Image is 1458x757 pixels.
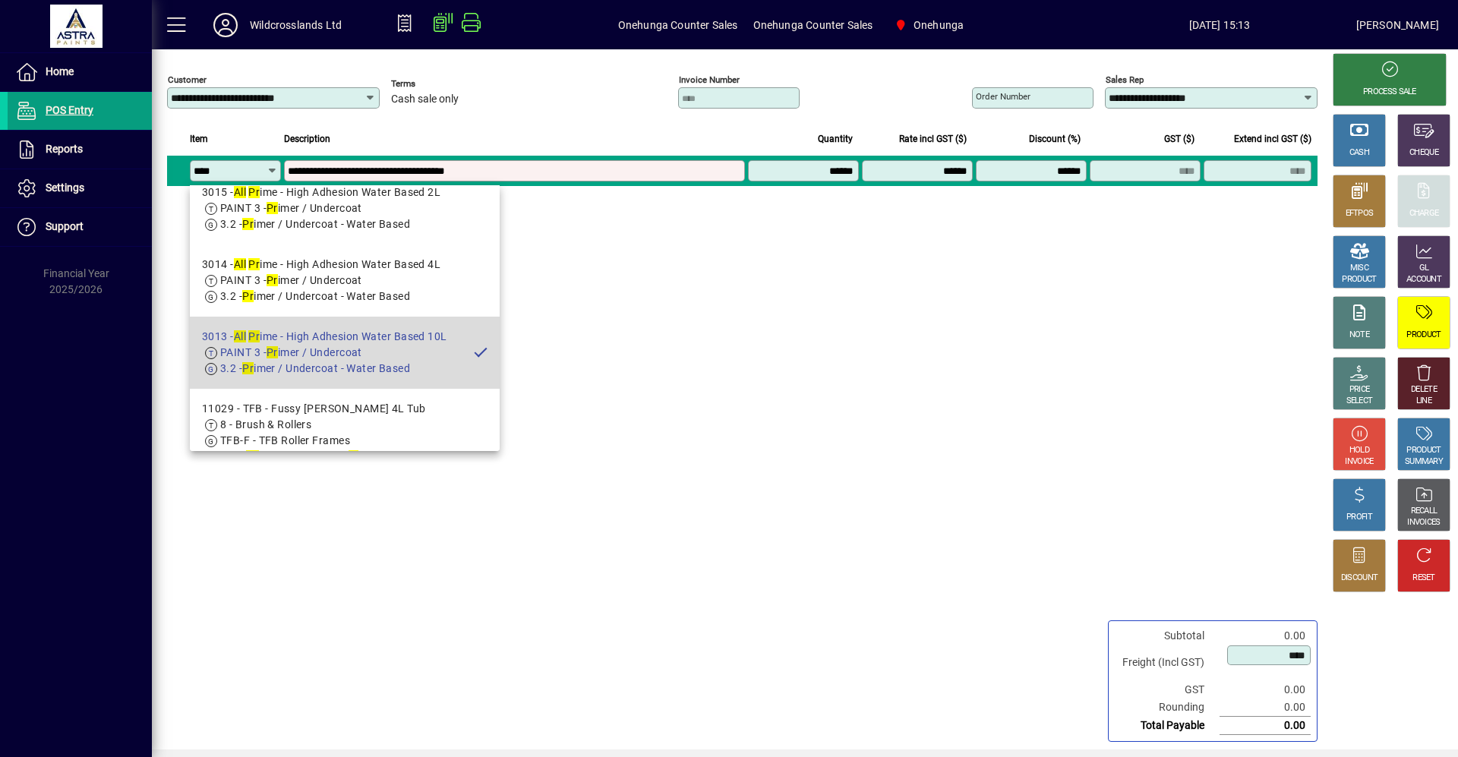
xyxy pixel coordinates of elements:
[8,169,152,207] a: Settings
[1220,717,1311,735] td: 0.00
[914,13,964,37] span: Onehunga
[1115,699,1220,717] td: Rounding
[1341,572,1378,584] div: DISCOUNT
[1419,263,1429,274] div: GL
[1164,131,1194,147] span: GST ($)
[1349,384,1370,396] div: PRICE
[899,131,967,147] span: Rate incl GST ($)
[1115,627,1220,645] td: Subtotal
[1406,274,1441,285] div: ACCOUNT
[1234,131,1311,147] span: Extend incl GST ($)
[1220,627,1311,645] td: 0.00
[1029,131,1081,147] span: Discount (%)
[201,11,250,39] button: Profile
[1409,208,1439,219] div: CHARGE
[1406,330,1441,341] div: PRODUCT
[1411,506,1437,517] div: RECALL
[1083,13,1355,37] span: [DATE] 15:13
[1409,147,1438,159] div: CHEQUE
[1115,681,1220,699] td: GST
[1342,274,1376,285] div: PRODUCT
[284,131,330,147] span: Description
[1405,456,1443,468] div: SUMMARY
[753,13,873,37] span: Onehunga Counter Sales
[818,131,853,147] span: Quantity
[8,131,152,169] a: Reports
[1346,208,1374,219] div: EFTPOS
[46,181,84,194] span: Settings
[888,11,970,39] span: Onehunga
[1115,645,1220,681] td: Freight (Incl GST)
[46,143,83,155] span: Reports
[1416,396,1431,407] div: LINE
[391,79,482,89] span: Terms
[190,131,208,147] span: Item
[250,13,342,37] div: Wildcrosslands Ltd
[976,91,1030,102] mat-label: Order number
[8,208,152,246] a: Support
[46,220,84,232] span: Support
[1349,330,1369,341] div: NOTE
[618,13,738,37] span: Onehunga Counter Sales
[168,74,207,85] mat-label: Customer
[1346,396,1373,407] div: SELECT
[1106,74,1144,85] mat-label: Sales rep
[1350,263,1368,274] div: MISC
[391,93,459,106] span: Cash sale only
[679,74,740,85] mat-label: Invoice number
[46,65,74,77] span: Home
[1349,445,1369,456] div: HOLD
[1220,699,1311,717] td: 0.00
[1363,87,1416,98] div: PROCESS SALE
[1407,517,1440,528] div: INVOICES
[46,104,93,116] span: POS Entry
[8,53,152,91] a: Home
[1349,147,1369,159] div: CASH
[1406,445,1441,456] div: PRODUCT
[1412,572,1435,584] div: RESET
[1411,384,1437,396] div: DELETE
[1356,13,1439,37] div: [PERSON_NAME]
[1345,456,1373,468] div: INVOICE
[1115,717,1220,735] td: Total Payable
[1346,512,1372,523] div: PROFIT
[1220,681,1311,699] td: 0.00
